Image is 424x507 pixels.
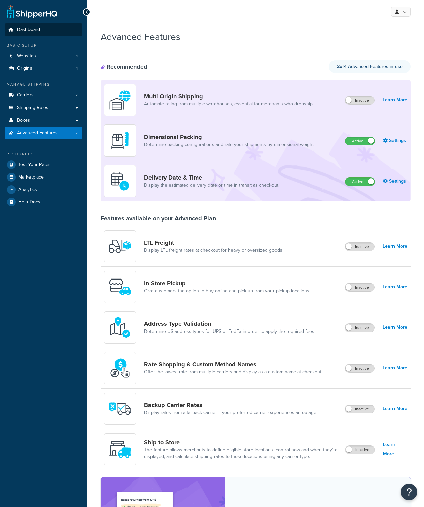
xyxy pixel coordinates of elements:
[76,53,78,59] span: 1
[383,323,407,332] a: Learn More
[5,196,82,208] a: Help Docs
[5,43,82,48] div: Basic Setup
[18,162,51,168] span: Test Your Rates
[76,66,78,71] span: 1
[75,130,78,136] span: 2
[108,438,132,461] img: icon-duo-feat-ship-to-store-7c4d6248.svg
[108,169,132,193] img: gfkeb5ejjkALwAAAABJRU5ErkJggg==
[144,409,316,416] a: Display rates from a fallback carrier if your preferred carrier experiences an outage
[345,324,374,332] label: Inactive
[144,401,316,409] a: Backup Carrier Rates
[144,447,340,460] a: The feature allows merchants to define eligible store locations, control how and when they’re dis...
[17,105,48,111] span: Shipping Rules
[17,118,30,123] span: Boxes
[5,89,82,101] li: Carriers
[345,283,374,291] label: Inactive
[383,404,407,413] a: Learn More
[108,275,132,299] img: wfgcfpwTIucLEAAAAASUVORK5CYII=
[108,397,132,420] img: icon-duo-feat-backup-carrier-4420b188.png
[337,63,347,70] strong: 2 of 4
[383,363,407,373] a: Learn More
[108,88,132,112] img: WatD5o0RtDAAAAAElFTkSuQmCC
[383,242,407,251] a: Learn More
[5,114,82,127] a: Boxes
[144,174,279,181] a: Delivery Date & Time
[144,239,282,246] a: LTL Freight
[5,151,82,157] div: Resources
[17,53,36,59] span: Websites
[345,405,374,413] label: Inactive
[5,62,82,75] a: Origins1
[5,159,82,171] a: Test Your Rates
[144,182,279,189] a: Display the estimated delivery date or time in transit as checkout.
[337,63,403,70] span: Advanced Features in use
[101,63,147,70] div: Recommended
[75,92,78,98] span: 2
[5,89,82,101] a: Carriers2
[17,130,58,136] span: Advanced Features
[144,133,314,141] a: Dimensional Packing
[144,93,313,100] a: Multi-Origin Shipping
[144,247,282,254] a: Display LTL freight rates at checkout for heavy or oversized goods
[144,101,313,107] a: Automate rating from multiple warehouses, essential for merchants who dropship
[383,440,407,459] a: Learn More
[108,356,132,380] img: icon-duo-feat-rate-shopping-ecdd8bed.png
[5,127,82,139] li: Advanced Features
[5,23,82,36] a: Dashboard
[18,174,44,180] span: Marketplace
[144,361,321,368] a: Rate Shopping & Custom Method Names
[345,446,375,454] label: Inactive
[383,282,407,292] a: Learn More
[108,235,132,258] img: y79ZsPf0fXUFUhFXDzUgf+ktZg5F2+ohG75+v3d2s1D9TjoU8PiyCIluIjV41seZevKCRuEjTPPOKHJsQcmKCXGdfprl3L4q7...
[5,50,82,62] li: Websites
[5,171,82,183] a: Marketplace
[18,199,40,205] span: Help Docs
[5,82,82,87] div: Manage Shipping
[17,27,40,33] span: Dashboard
[144,141,314,148] a: Determine packing configurations and rate your shipments by dimensional weight
[144,280,309,287] a: In-Store Pickup
[345,137,375,145] label: Active
[144,328,314,335] a: Determine US address types for UPS or FedEx in order to apply the required fees
[345,178,375,186] label: Active
[345,96,374,104] label: Inactive
[18,187,37,193] span: Analytics
[401,484,417,500] button: Open Resource Center
[17,92,34,98] span: Carriers
[5,102,82,114] a: Shipping Rules
[108,129,132,152] img: DTVBYsAAAAAASUVORK5CYII=
[108,316,132,339] img: kIG8fy0lQAAAABJRU5ErkJggg==
[144,320,314,327] a: Address Type Validation
[144,369,321,375] a: Offer the lowest rate from multiple carriers and display as a custom name at checkout
[5,184,82,196] a: Analytics
[5,50,82,62] a: Websites1
[101,30,180,43] h1: Advanced Features
[383,136,407,145] a: Settings
[383,176,407,186] a: Settings
[101,215,216,222] div: Features available on your Advanced Plan
[144,288,309,294] a: Give customers the option to buy online and pick up from your pickup locations
[345,243,374,251] label: Inactive
[345,364,374,372] label: Inactive
[5,127,82,139] a: Advanced Features2
[5,62,82,75] li: Origins
[17,66,32,71] span: Origins
[144,439,340,446] a: Ship to Store
[383,95,407,105] a: Learn More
